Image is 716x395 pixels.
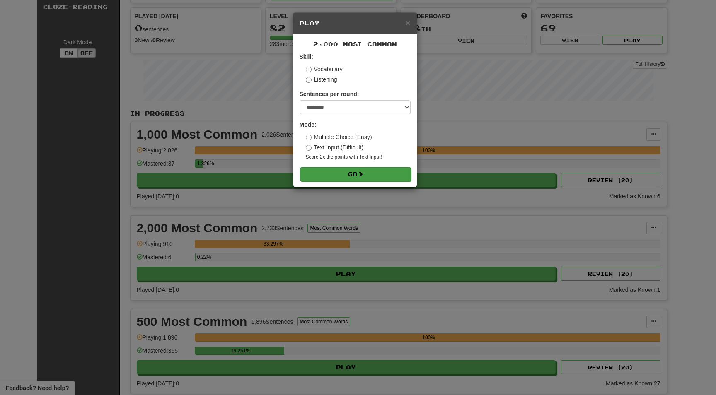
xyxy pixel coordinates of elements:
h5: Play [300,19,411,27]
strong: Skill: [300,53,313,60]
input: Listening [306,77,312,83]
label: Multiple Choice (Easy) [306,133,372,141]
small: Score 2x the points with Text Input ! [306,154,411,161]
strong: Mode: [300,121,317,128]
label: Vocabulary [306,65,343,73]
label: Text Input (Difficult) [306,143,364,152]
label: Listening [306,75,337,84]
button: Close [405,18,410,27]
input: Multiple Choice (Easy) [306,135,312,140]
input: Vocabulary [306,67,312,72]
input: Text Input (Difficult) [306,145,312,151]
span: 2,000 Most Common [313,41,397,48]
button: Go [300,167,411,181]
span: × [405,18,410,27]
label: Sentences per round: [300,90,359,98]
